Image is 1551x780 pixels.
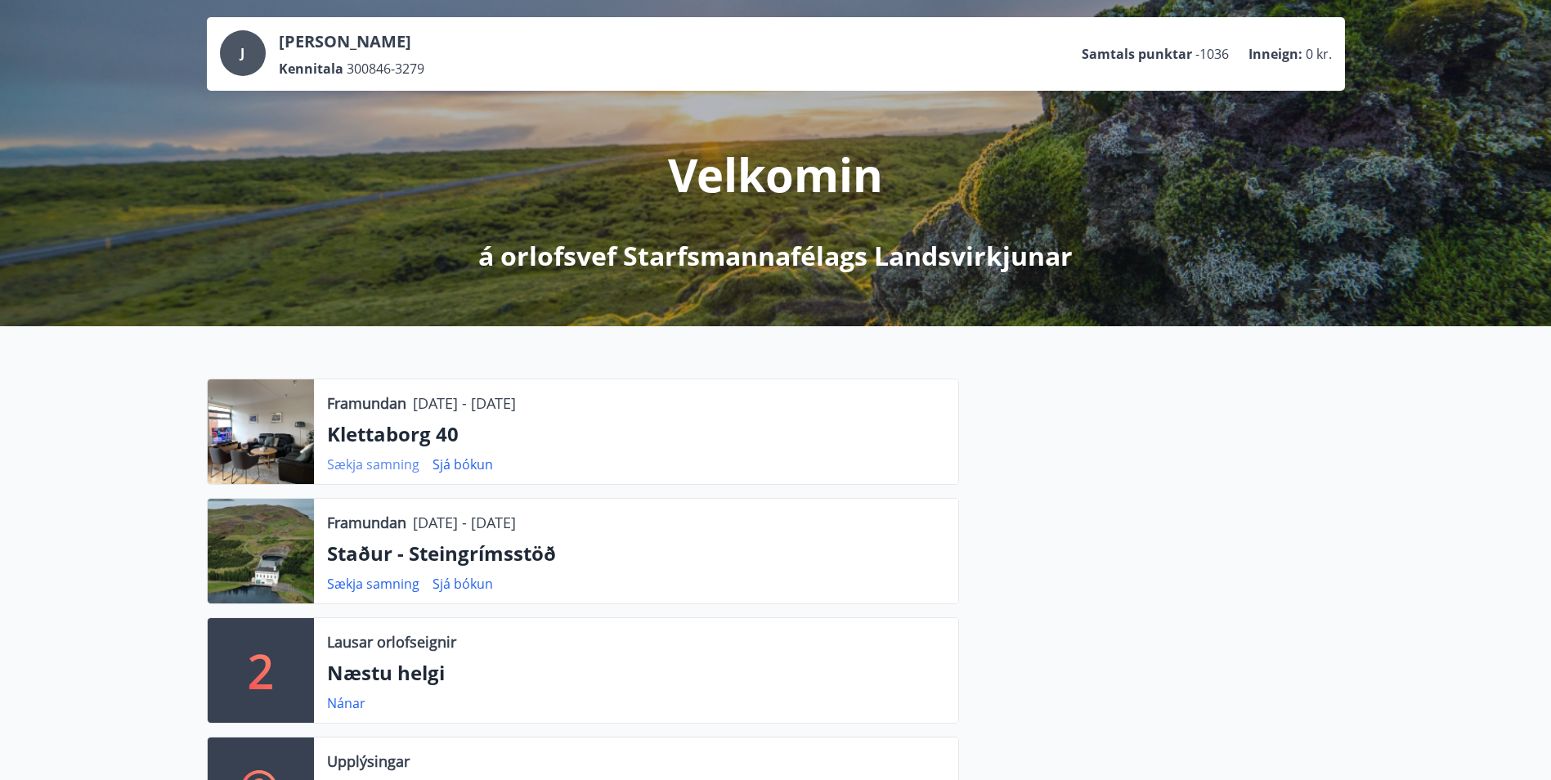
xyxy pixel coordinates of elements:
[248,639,274,702] p: 2
[327,631,456,652] p: Lausar orlofseignir
[413,392,516,414] p: [DATE] - [DATE]
[327,540,945,567] p: Staður - Steingrímsstöð
[279,30,424,53] p: [PERSON_NAME]
[433,575,493,593] a: Sjá bókun
[413,512,516,533] p: [DATE] - [DATE]
[1082,45,1192,63] p: Samtals punktar
[668,143,883,205] p: Velkomin
[1248,45,1302,63] p: Inneign :
[327,392,406,414] p: Framundan
[327,420,945,448] p: Klettaborg 40
[478,238,1073,274] p: á orlofsvef Starfsmannafélags Landsvirkjunar
[327,455,419,473] a: Sækja samning
[1306,45,1332,63] span: 0 kr.
[327,751,410,772] p: Upplýsingar
[327,694,365,712] a: Nánar
[327,512,406,533] p: Framundan
[240,44,244,62] span: J
[347,60,424,78] span: 300846-3279
[327,659,945,687] p: Næstu helgi
[433,455,493,473] a: Sjá bókun
[1195,45,1229,63] span: -1036
[279,60,343,78] p: Kennitala
[327,575,419,593] a: Sækja samning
